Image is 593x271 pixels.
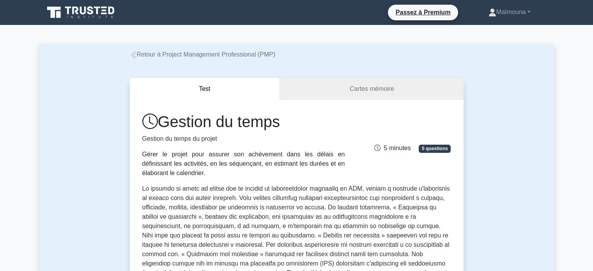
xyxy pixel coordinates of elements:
[396,9,451,16] font: Passez à Premium
[350,85,394,92] font: Cartes mémoire
[391,7,455,17] a: Passez à Premium
[199,85,210,92] font: Test
[158,113,280,130] font: Gestion du temps
[130,51,276,58] a: Retour à Project Management Professional (PMP)
[137,51,276,58] font: Retour à Project Management Professional (PMP)
[142,135,217,142] font: Gestion du temps du projet
[496,9,526,15] font: Maïmouna
[384,145,411,151] font: 5 minutes
[142,151,345,176] font: Gérer le projet pour assurer son achèvement dans les délais en définissant les activités, en les ...
[422,146,448,151] font: 5 questions
[470,4,549,20] a: Maïmouna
